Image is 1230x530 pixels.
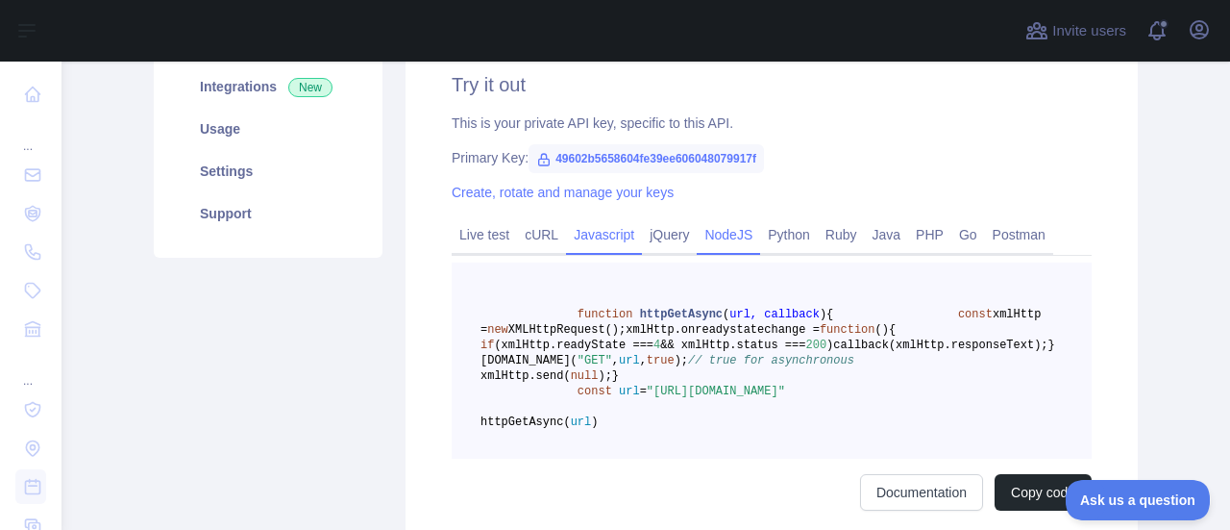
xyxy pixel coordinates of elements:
a: Python [760,219,818,250]
a: Live test [452,219,517,250]
span: ) [820,308,826,321]
a: NodeJS [697,219,760,250]
span: true [647,354,675,367]
a: Javascript [566,219,642,250]
span: XMLHttpRequest(); [508,323,626,337]
a: PHP [908,219,951,250]
a: Go [951,219,985,250]
a: Integrations New [177,65,359,108]
span: 49602b5658604fe39ee606048079917f [529,144,764,173]
span: = [640,385,647,398]
span: url [619,354,640,367]
a: Support [177,192,359,235]
span: Invite users [1052,20,1126,42]
span: ); [598,369,611,383]
span: function [820,323,875,337]
span: const [958,308,993,321]
span: new [487,323,508,337]
span: xmlHttp.send( [480,369,571,383]
span: ) [591,416,598,429]
span: // true for asynchronous [688,354,854,367]
span: , [612,354,619,367]
a: Ruby [818,219,865,250]
span: , [640,354,647,367]
button: Invite users [1021,15,1130,46]
a: Create, rotate and manage your keys [452,185,674,200]
span: const [578,385,612,398]
span: url [571,416,592,429]
div: This is your private API key, specific to this API. [452,114,1092,133]
span: ( [874,323,881,337]
span: && xmlHttp.status === [660,339,805,352]
span: New [288,78,332,97]
span: url [619,385,640,398]
span: if [480,339,494,352]
span: callback(xmlHttp.responseText); [833,339,1047,352]
a: Usage [177,108,359,150]
span: url, callback [729,308,820,321]
span: ); [675,354,688,367]
span: (xmlHttp.readyState === [494,339,653,352]
h2: Try it out [452,71,1092,98]
span: httpGetAsync [640,308,723,321]
span: { [889,323,896,337]
span: xmlHttp.onreadystatechange = [626,323,820,337]
span: null [571,369,599,383]
a: Java [865,219,909,250]
iframe: Toggle Customer Support [1066,480,1211,520]
a: Settings [177,150,359,192]
div: ... [15,350,46,389]
span: "GET" [578,354,612,367]
a: Documentation [860,474,983,511]
span: } [612,369,619,383]
span: } [1048,339,1055,352]
span: httpGetAsync( [480,416,571,429]
span: ( [723,308,729,321]
a: jQuery [642,219,697,250]
span: 4 [653,339,660,352]
div: Primary Key: [452,148,1092,167]
span: ) [882,323,889,337]
span: { [826,308,833,321]
a: Postman [985,219,1053,250]
button: Copy code [995,474,1092,511]
div: ... [15,115,46,154]
span: function [578,308,633,321]
span: [DOMAIN_NAME]( [480,354,578,367]
span: 200 [805,339,826,352]
span: ) [826,339,833,352]
span: "[URL][DOMAIN_NAME]" [647,385,785,398]
a: cURL [517,219,566,250]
